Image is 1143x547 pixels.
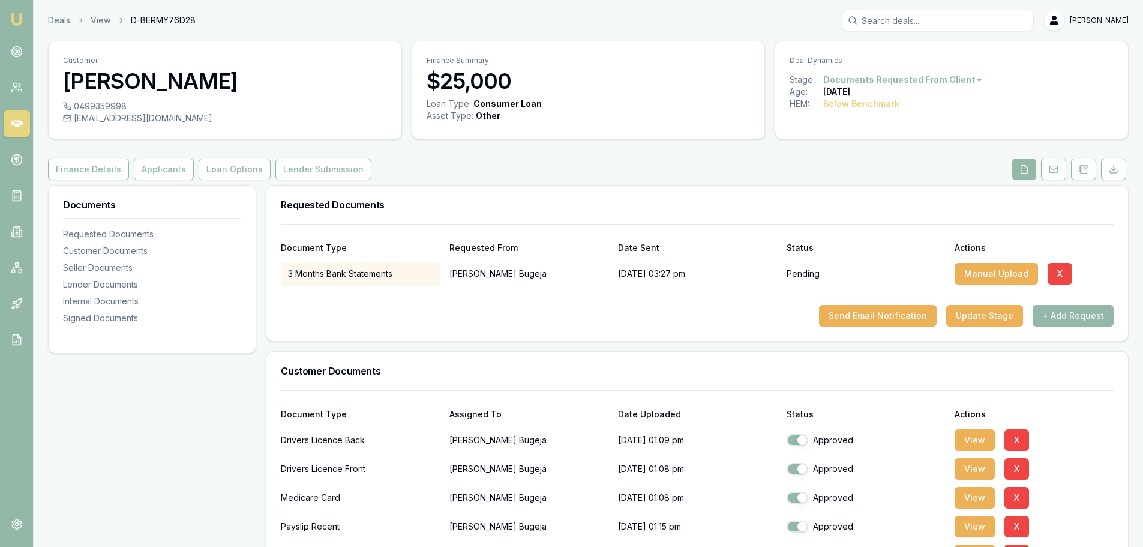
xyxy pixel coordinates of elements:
span: D-BERMY76D28 [131,14,196,26]
div: Signed Documents [63,312,241,324]
button: Lender Submission [275,159,371,180]
h3: Documents [63,200,241,210]
button: Finance Details [48,159,129,180]
p: [DATE] 01:08 pm [618,486,777,510]
div: Document Type [281,244,440,252]
button: View [955,516,995,537]
button: Applicants [134,159,194,180]
button: View [955,487,995,509]
h3: $25,000 [427,69,751,93]
a: View [91,14,110,26]
button: Send Email Notification [819,305,937,327]
div: [EMAIL_ADDRESS][DOMAIN_NAME] [63,112,387,124]
a: Finance Details [48,159,131,180]
div: [DATE] [823,86,850,98]
div: Below Benchmark [823,98,899,110]
div: Approved [787,492,946,504]
h3: Customer Documents [281,366,1114,376]
button: X [1004,458,1029,480]
a: Lender Submission [273,159,374,180]
div: 3 Months Bank Statements [281,262,440,286]
div: Document Type [281,410,440,419]
p: Finance Summary [427,56,751,65]
div: Customer Documents [63,245,241,257]
div: Other [476,110,500,122]
button: Documents Requested From Client [823,74,983,86]
div: Approved [787,521,946,533]
div: 0499359998 [63,100,387,112]
div: Date Uploaded [618,410,777,419]
div: Approved [787,463,946,475]
div: Status [787,410,946,419]
button: View [955,458,995,480]
div: Status [787,244,946,252]
div: Requested Documents [63,228,241,240]
div: Requested From [449,244,608,252]
button: X [1048,263,1072,285]
p: [DATE] 01:09 pm [618,428,777,452]
div: Drivers Licence Back [281,428,440,452]
div: Medicare Card [281,486,440,510]
div: Approved [787,434,946,446]
a: Deals [48,14,70,26]
p: [PERSON_NAME] Bugeja [449,515,608,539]
div: Asset Type : [427,110,473,122]
div: Actions [955,410,1114,419]
p: Customer [63,56,387,65]
div: Loan Type: [427,98,471,110]
input: Search deals [842,10,1034,31]
div: Date Sent [618,244,777,252]
div: Assigned To [449,410,608,419]
div: Internal Documents [63,295,241,307]
button: Loan Options [199,159,271,180]
div: Payslip Recent [281,515,440,539]
p: [PERSON_NAME] Bugeja [449,262,608,286]
button: + Add Request [1033,305,1114,327]
div: Stage: [790,74,823,86]
a: Loan Options [196,159,273,180]
div: Drivers Licence Front [281,457,440,481]
h3: [PERSON_NAME] [63,69,387,93]
button: X [1004,429,1029,451]
p: Pending [787,268,820,280]
p: [DATE] 01:15 pm [618,515,777,539]
a: Applicants [131,159,196,180]
img: emu-icon-u.png [10,12,24,26]
div: Seller Documents [63,262,241,274]
button: Manual Upload [955,263,1038,285]
p: Deal Dynamics [790,56,1114,65]
h3: Requested Documents [281,200,1114,210]
nav: breadcrumb [48,14,196,26]
div: Lender Documents [63,279,241,291]
p: [PERSON_NAME] Bugeja [449,457,608,481]
p: [PERSON_NAME] Bugeja [449,428,608,452]
div: HEM: [790,98,823,110]
div: [DATE] 03:27 pm [618,262,777,286]
p: [DATE] 01:08 pm [618,457,777,481]
span: [PERSON_NAME] [1070,16,1129,25]
button: X [1004,487,1029,509]
div: Age: [790,86,823,98]
p: [PERSON_NAME] Bugeja [449,486,608,510]
button: View [955,429,995,451]
div: Actions [955,244,1114,252]
button: X [1004,516,1029,537]
button: Update Stage [946,305,1023,327]
div: Consumer Loan [473,98,542,110]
